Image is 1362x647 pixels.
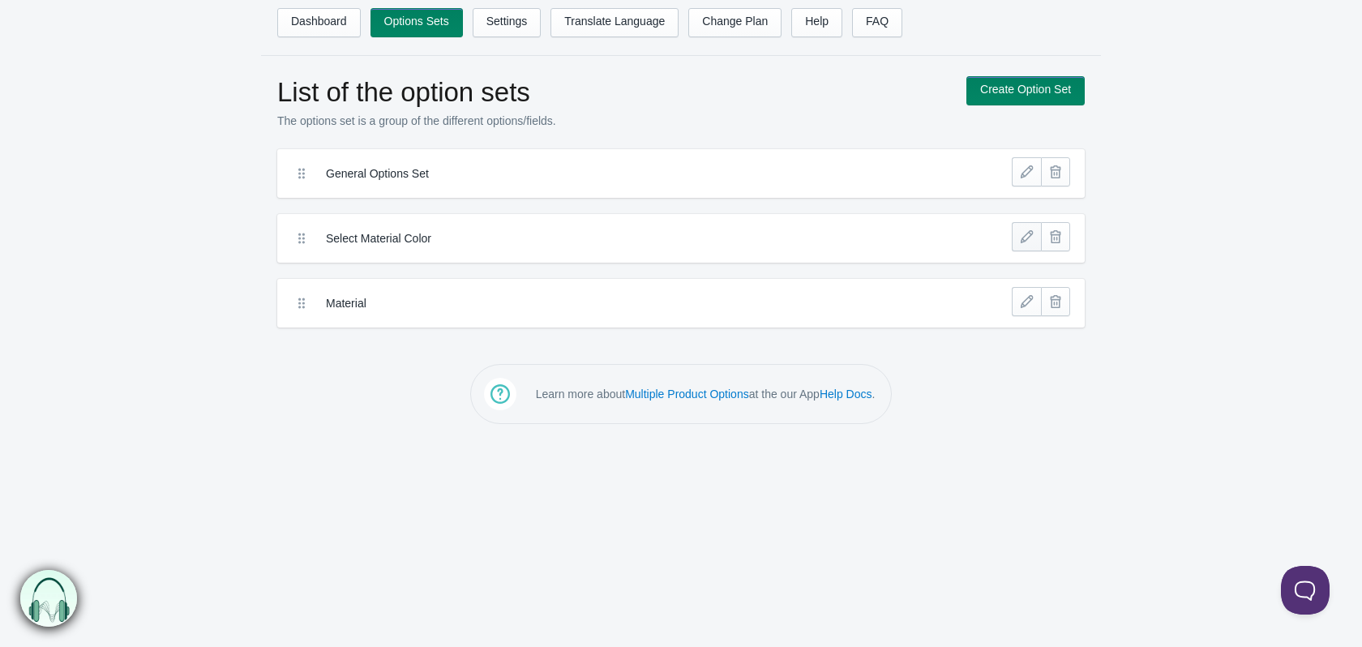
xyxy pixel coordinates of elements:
[21,571,78,628] img: bxm.png
[1281,566,1330,615] iframe: Toggle Customer Support
[625,388,749,401] a: Multiple Product Options
[688,8,782,37] a: Change Plan
[536,386,876,402] p: Learn more about at the our App .
[966,76,1085,105] a: Create Option Set
[326,230,917,246] label: Select Material Color
[277,113,950,129] p: The options set is a group of the different options/fields.
[550,8,679,37] a: Translate Language
[277,76,950,109] h1: List of the option sets
[370,8,463,37] a: Options Sets
[820,388,872,401] a: Help Docs
[277,8,361,37] a: Dashboard
[473,8,542,37] a: Settings
[326,165,917,182] label: General Options Set
[852,8,902,37] a: FAQ
[791,8,842,37] a: Help
[326,295,917,311] label: Material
